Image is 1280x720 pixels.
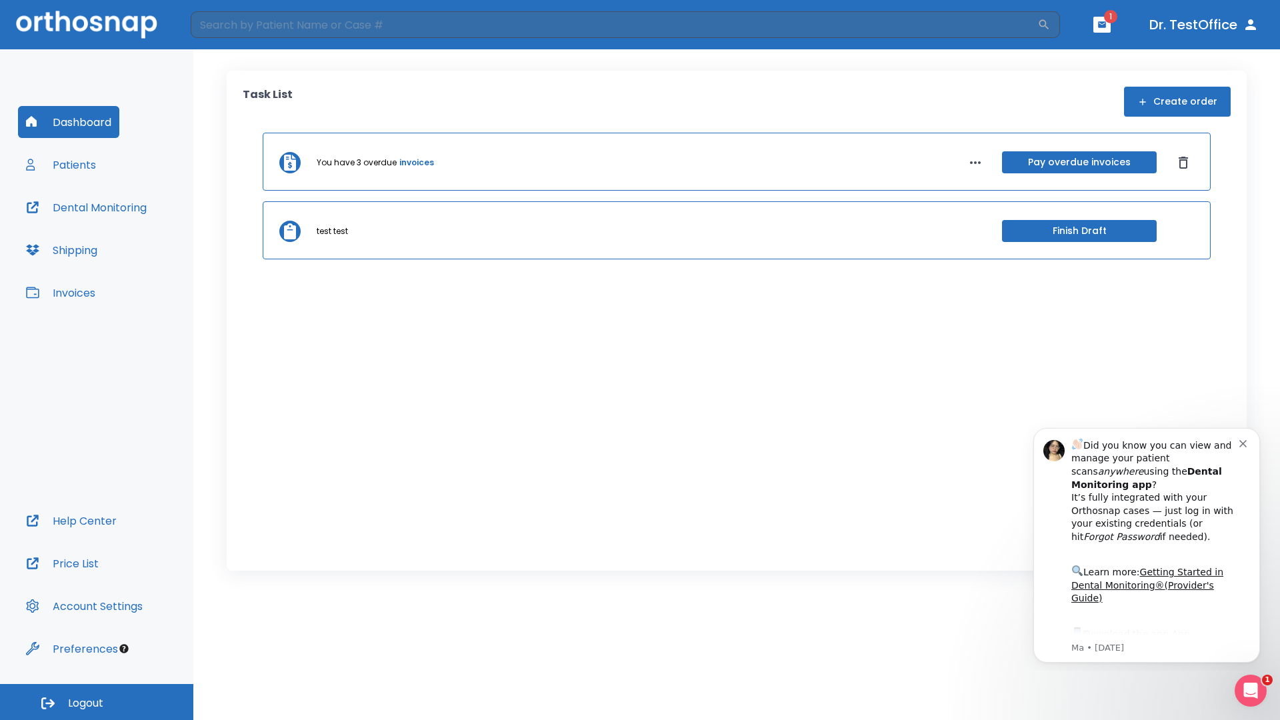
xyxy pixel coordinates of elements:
[18,633,126,665] button: Preferences
[1235,675,1267,707] iframe: Intercom live chat
[1124,87,1231,117] button: Create order
[18,277,103,309] button: Invoices
[1144,13,1264,37] button: Dr. TestOffice
[16,11,157,38] img: Orthosnap
[317,157,397,169] p: You have 3 overdue
[1002,151,1157,173] button: Pay overdue invoices
[243,87,293,117] p: Task List
[1002,220,1157,242] button: Finish Draft
[317,225,348,237] p: test test
[68,696,103,711] span: Logout
[18,106,119,138] button: Dashboard
[58,213,177,237] a: App Store
[18,234,105,266] button: Shipping
[58,226,226,238] p: Message from Ma, sent 4w ago
[18,505,125,537] button: Help Center
[1104,10,1117,23] span: 1
[1262,675,1273,685] span: 1
[1013,416,1280,671] iframe: Intercom notifications message
[118,643,130,655] div: Tooltip anchor
[1173,152,1194,173] button: Dismiss
[18,149,104,181] button: Patients
[399,157,434,169] a: invoices
[18,547,107,579] button: Price List
[226,21,237,31] button: Dismiss notification
[58,209,226,277] div: Download the app: | ​ Let us know if you need help getting started!
[191,11,1037,38] input: Search by Patient Name or Case #
[18,590,151,622] button: Account Settings
[18,191,155,223] button: Dental Monitoring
